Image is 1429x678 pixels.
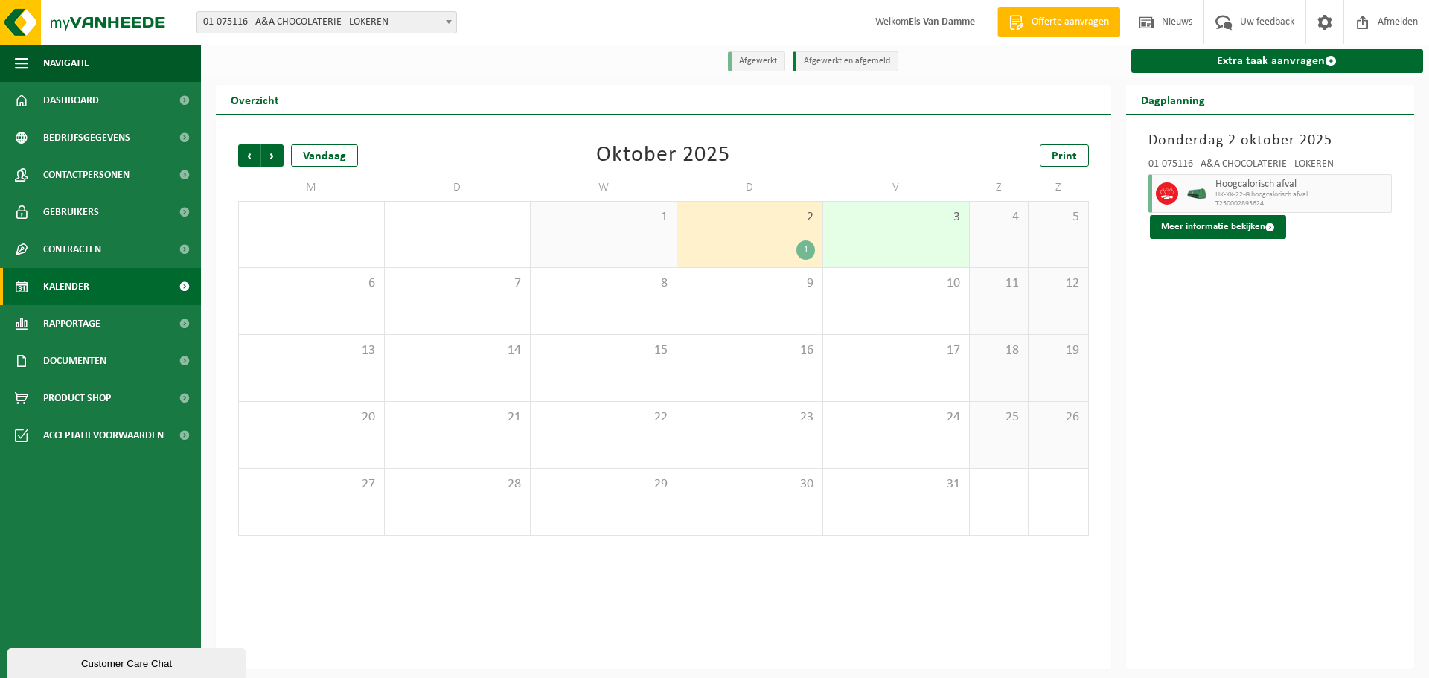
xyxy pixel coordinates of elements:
[392,409,523,426] span: 21
[728,51,785,71] li: Afgewerkt
[238,174,385,201] td: M
[685,275,816,292] span: 9
[43,45,89,82] span: Navigatie
[977,275,1021,292] span: 11
[238,144,260,167] span: Vorige
[392,342,523,359] span: 14
[196,11,457,33] span: 01-075116 - A&A CHOCOLATERIE - LOKEREN
[43,194,99,231] span: Gebruikers
[246,275,377,292] span: 6
[1036,342,1080,359] span: 19
[538,275,669,292] span: 8
[977,342,1021,359] span: 18
[246,409,377,426] span: 20
[538,476,669,493] span: 29
[1215,179,1388,191] span: Hoogcalorisch afval
[793,51,898,71] li: Afgewerkt en afgemeld
[685,476,816,493] span: 30
[43,156,130,194] span: Contactpersonen
[1148,129,1393,152] h3: Donderdag 2 oktober 2025
[538,342,669,359] span: 15
[997,7,1120,37] a: Offerte aanvragen
[796,240,815,260] div: 1
[909,16,975,28] strong: Els Van Damme
[216,85,294,114] h2: Overzicht
[685,209,816,226] span: 2
[970,174,1029,201] td: Z
[1029,174,1088,201] td: Z
[685,342,816,359] span: 16
[977,209,1021,226] span: 4
[831,476,962,493] span: 31
[43,380,111,417] span: Product Shop
[385,174,531,201] td: D
[596,144,730,167] div: Oktober 2025
[831,409,962,426] span: 24
[1126,85,1220,114] h2: Dagplanning
[291,144,358,167] div: Vandaag
[1215,199,1388,208] span: T250002893624
[538,409,669,426] span: 22
[261,144,284,167] span: Volgende
[831,275,962,292] span: 10
[43,417,164,454] span: Acceptatievoorwaarden
[1036,275,1080,292] span: 12
[392,476,523,493] span: 28
[1052,150,1077,162] span: Print
[831,342,962,359] span: 17
[1036,409,1080,426] span: 26
[43,119,130,156] span: Bedrijfsgegevens
[685,409,816,426] span: 23
[43,342,106,380] span: Documenten
[246,342,377,359] span: 13
[677,174,824,201] td: D
[1186,188,1208,199] img: HK-XK-22-GN-00
[197,12,456,33] span: 01-075116 - A&A CHOCOLATERIE - LOKEREN
[7,645,249,678] iframe: chat widget
[43,231,101,268] span: Contracten
[43,82,99,119] span: Dashboard
[1040,144,1089,167] a: Print
[1036,209,1080,226] span: 5
[43,268,89,305] span: Kalender
[246,476,377,493] span: 27
[1028,15,1113,30] span: Offerte aanvragen
[977,409,1021,426] span: 25
[538,209,669,226] span: 1
[43,305,100,342] span: Rapportage
[1131,49,1424,73] a: Extra taak aanvragen
[1215,191,1388,199] span: HK-XK-22-G hoogcalorisch afval
[823,174,970,201] td: V
[831,209,962,226] span: 3
[1148,159,1393,174] div: 01-075116 - A&A CHOCOLATERIE - LOKEREN
[392,275,523,292] span: 7
[531,174,677,201] td: W
[1150,215,1286,239] button: Meer informatie bekijken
